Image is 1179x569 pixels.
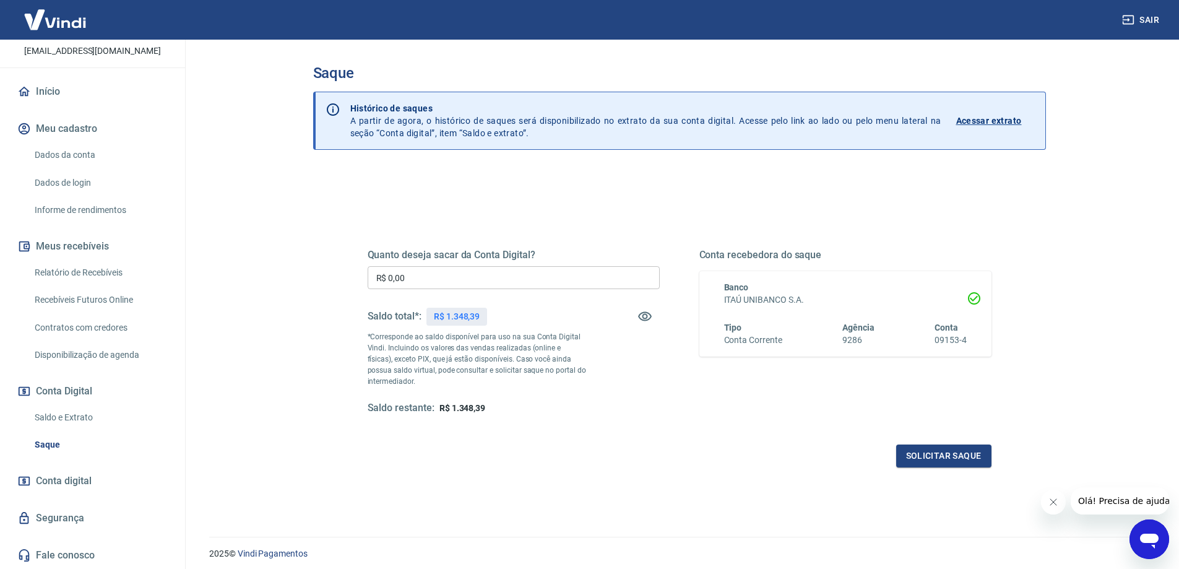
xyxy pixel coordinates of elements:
[30,287,170,313] a: Recebíveis Futuros Online
[15,115,170,142] button: Meu cadastro
[36,472,92,490] span: Conta digital
[15,233,170,260] button: Meus recebíveis
[368,249,660,261] h5: Quanto deseja sacar da Conta Digital?
[350,102,941,139] p: A partir de agora, o histórico de saques será disponibilizado no extrato da sua conta digital. Ac...
[1120,9,1164,32] button: Sair
[368,331,587,387] p: *Corresponde ao saldo disponível para uso na sua Conta Digital Vindi. Incluindo os valores das ve...
[724,293,967,306] h6: ITAÚ UNIBANCO S.A.
[15,378,170,405] button: Conta Digital
[30,142,170,168] a: Dados da conta
[1041,490,1066,515] iframe: Fechar mensagem
[30,432,170,458] a: Saque
[1129,519,1169,559] iframe: Botão para abrir a janela de mensagens
[43,27,142,40] p: [PERSON_NAME]
[935,323,958,332] span: Conta
[724,334,782,347] h6: Conta Corrente
[699,249,991,261] h5: Conta recebedora do saque
[15,505,170,532] a: Segurança
[935,334,967,347] h6: 09153-4
[724,323,742,332] span: Tipo
[368,402,434,415] h5: Saldo restante:
[313,64,1046,82] h3: Saque
[368,310,421,323] h5: Saldo total*:
[7,9,104,19] span: Olá! Precisa de ajuda?
[15,542,170,569] a: Fale conosco
[724,282,749,292] span: Banco
[30,260,170,285] a: Relatório de Recebíveis
[350,102,941,115] p: Histórico de saques
[896,445,991,467] button: Solicitar saque
[30,170,170,196] a: Dados de login
[434,310,480,323] p: R$ 1.348,39
[1071,487,1169,515] iframe: Mensagem da empresa
[24,45,161,58] p: [EMAIL_ADDRESS][DOMAIN_NAME]
[842,323,875,332] span: Agência
[30,405,170,430] a: Saldo e Extrato
[439,403,485,413] span: R$ 1.348,39
[15,1,95,38] img: Vindi
[956,102,1035,139] a: Acessar extrato
[956,115,1022,127] p: Acessar extrato
[30,315,170,341] a: Contratos com credores
[238,549,308,558] a: Vindi Pagamentos
[30,342,170,368] a: Disponibilização de agenda
[30,198,170,223] a: Informe de rendimentos
[842,334,875,347] h6: 9286
[15,78,170,105] a: Início
[15,467,170,495] a: Conta digital
[209,547,1149,560] p: 2025 ©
